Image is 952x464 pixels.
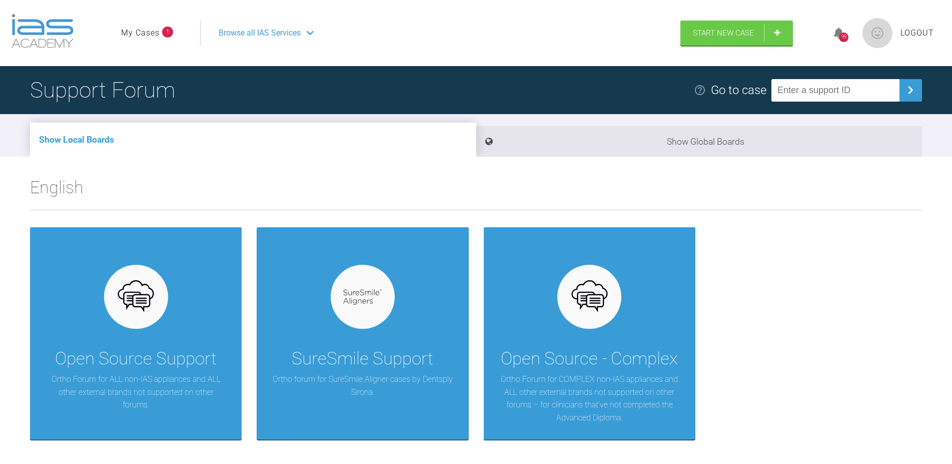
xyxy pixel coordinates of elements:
div: 99 [839,33,848,42]
div: SureSmile Support [292,345,433,373]
p: Ortho forum for SureSmile Aligner cases by Dentsply Sirona. [272,373,453,398]
img: profile.png [862,18,892,48]
a: My Cases [121,27,160,40]
a: Logout [900,27,934,40]
input: Enter a support ID [771,79,899,102]
div: Go to case [711,81,766,100]
div: Open Source - Complex [501,345,678,373]
h2: English [30,174,922,210]
img: opensource.6e495855.svg [570,278,609,316]
span: Start New Case [693,29,754,38]
li: Show Global Boards [476,126,922,157]
div: Open Source Support [55,345,217,373]
img: chevronRight.28bd32b0.svg [902,82,918,98]
img: help.e70b9f3d.svg [694,84,706,96]
p: Ortho Forum for ALL non-IAS appliances and ALL other external brands not supported on other forums. [45,373,227,411]
a: Start New Case [680,21,793,46]
p: Ortho Forum for COMPLEX non-IAS appliances and ALL other external brands not supported on other f... [499,373,680,424]
img: suresmile.935bb804.svg [343,289,382,305]
span: Browse all IAS Services [219,27,301,40]
li: Show Local Boards [30,123,476,157]
a: SureSmile SupportOrtho forum for SureSmile Aligner cases by Dentsply Sirona. [257,227,468,439]
img: opensource.6e495855.svg [117,278,155,316]
a: Open Source - ComplexOrtho Forum for COMPLEX non-IAS appliances and ALL other external brands not... [484,227,695,439]
a: Open Source SupportOrtho Forum for ALL non-IAS appliances and ALL other external brands not suppo... [30,227,242,439]
h1: Support Forum [30,73,175,108]
img: logo-light.3e3ef733.png [12,14,74,48]
span: 1 [162,27,173,38]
